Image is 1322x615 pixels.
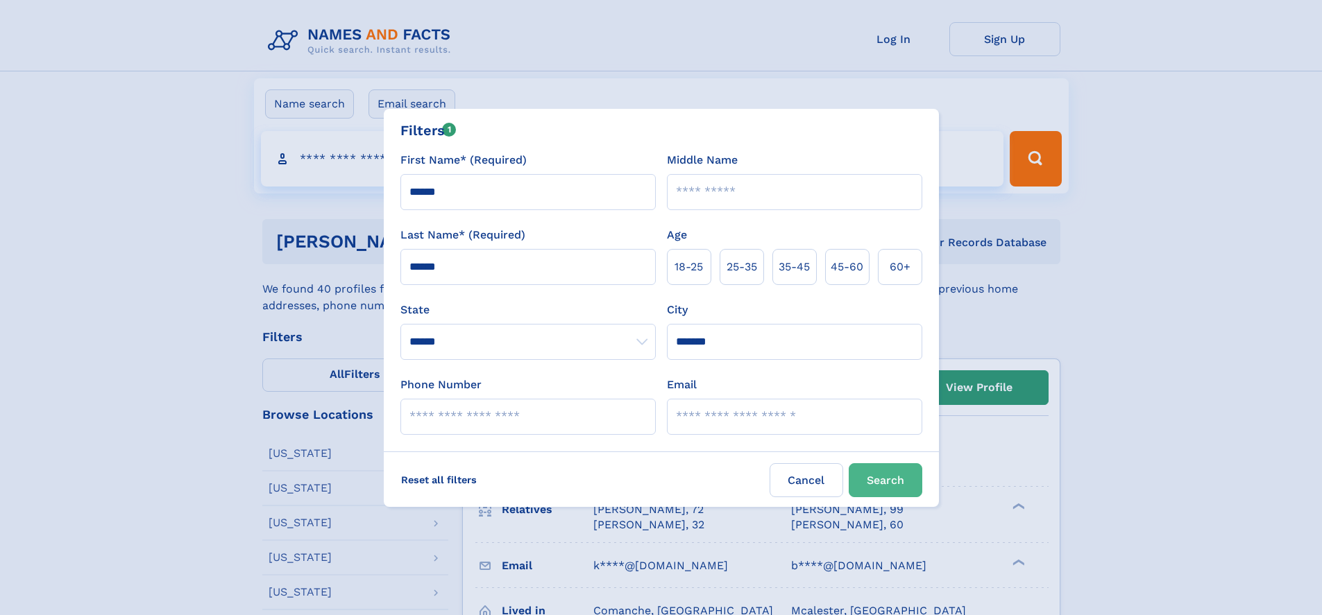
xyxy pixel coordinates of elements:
label: Middle Name [667,152,738,168]
label: City [667,302,688,318]
span: 60+ [890,259,910,275]
label: Age [667,227,687,243]
span: 25‑35 [727,259,757,275]
label: Phone Number [400,376,482,393]
label: State [400,302,656,318]
label: Email [667,376,697,393]
label: Last Name* (Required) [400,227,525,243]
label: First Name* (Required) [400,152,527,168]
div: Filters [400,120,457,141]
span: 18‑25 [675,259,703,275]
label: Reset all filters [392,463,486,496]
button: Search [849,463,922,497]
span: 35‑45 [779,259,810,275]
label: Cancel [770,463,843,497]
span: 45‑60 [831,259,863,275]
